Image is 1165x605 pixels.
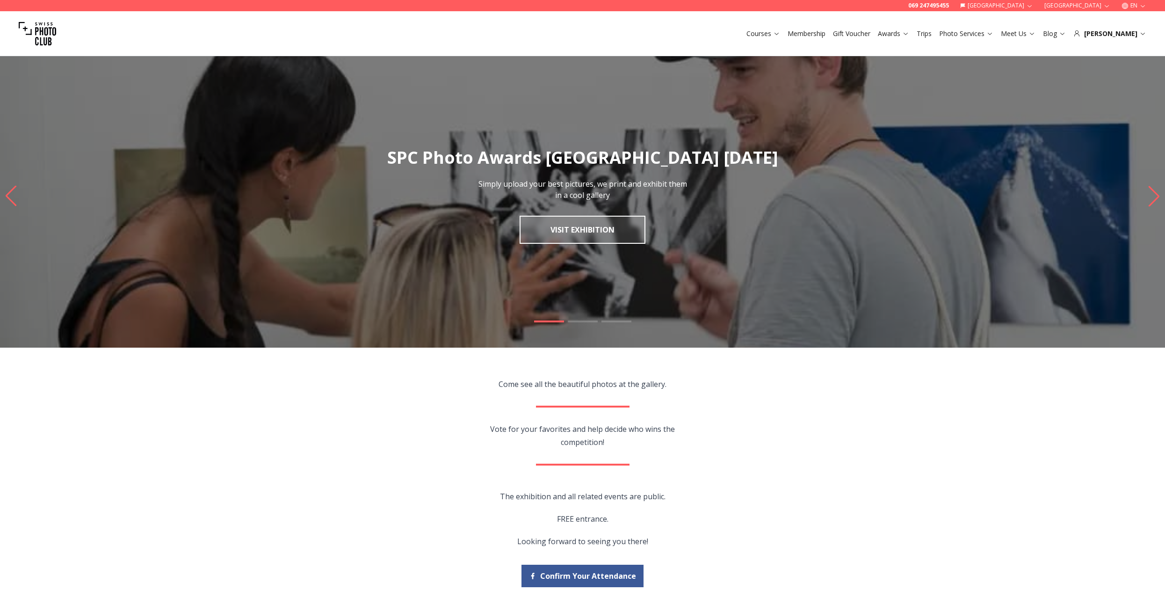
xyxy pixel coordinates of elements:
[913,27,935,40] button: Trips
[19,15,56,52] img: Swiss photo club
[500,512,666,525] p: FREE entrance.
[939,29,993,38] a: Photo Services
[743,27,784,40] button: Courses
[520,216,645,244] a: Visit Exhibition
[499,378,666,391] p: Come see all the beautiful photos at the gallery.
[521,565,644,587] button: Confirm Your Attendance
[1001,29,1035,38] a: Meet Us
[788,29,825,38] a: Membership
[784,27,829,40] button: Membership
[500,535,666,548] p: Looking forward to seeing you there!
[478,178,687,201] p: Simply upload your best pictures, we print and exhibit them in a cool gallery
[878,29,909,38] a: Awards
[833,29,870,38] a: Gift Voucher
[476,423,689,449] p: Vote for your favorites and help decide who wins the competition!
[874,27,913,40] button: Awards
[1073,29,1146,38] div: [PERSON_NAME]
[935,27,997,40] button: Photo Services
[540,570,636,582] span: Confirm Your Attendance
[746,29,780,38] a: Courses
[997,27,1039,40] button: Meet Us
[500,490,666,503] p: The exhibition and all related events are public.
[917,29,932,38] a: Trips
[908,2,949,9] a: 069 247495455
[1043,29,1066,38] a: Blog
[829,27,874,40] button: Gift Voucher
[1039,27,1070,40] button: Blog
